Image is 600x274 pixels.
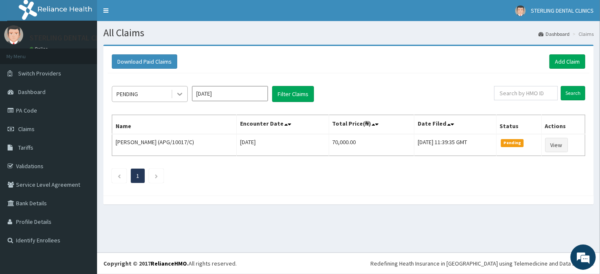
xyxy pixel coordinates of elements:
span: Dashboard [18,88,46,96]
th: Total Price(₦) [329,115,414,134]
button: Filter Claims [272,86,314,102]
p: STERLING DENTAL CLINICS [30,34,117,42]
a: Previous page [117,172,121,180]
input: Select Month and Year [192,86,268,101]
h1: All Claims [103,27,594,38]
td: 70,000.00 [329,134,414,156]
th: Date Filed [414,115,496,134]
img: User Image [4,25,23,44]
a: RelianceHMO [151,260,187,267]
button: Download Paid Claims [112,54,177,69]
strong: Copyright © 2017 . [103,260,189,267]
td: [PERSON_NAME] (APG/10017/C) [112,134,237,156]
input: Search by HMO ID [494,86,558,100]
a: Dashboard [538,30,570,38]
input: Search [561,86,585,100]
span: Claims [18,125,35,133]
span: STERLING DENTAL CLINICS [531,7,594,14]
li: Claims [570,30,594,38]
td: [DATE] [237,134,329,156]
div: PENDING [116,90,138,98]
footer: All rights reserved. [97,253,600,274]
span: Pending [501,139,524,147]
th: Encounter Date [237,115,329,134]
th: Status [496,115,541,134]
span: Tariffs [18,144,33,151]
a: View [545,138,568,152]
a: Add Claim [549,54,585,69]
th: Name [112,115,237,134]
div: Redefining Heath Insurance in [GEOGRAPHIC_DATA] using Telemedicine and Data Science! [370,259,594,268]
img: User Image [515,5,526,16]
th: Actions [541,115,585,134]
td: [DATE] 11:39:35 GMT [414,134,496,156]
a: Online [30,46,50,52]
a: Page 1 is your current page [136,172,139,180]
span: Switch Providers [18,70,61,77]
a: Next page [154,172,158,180]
